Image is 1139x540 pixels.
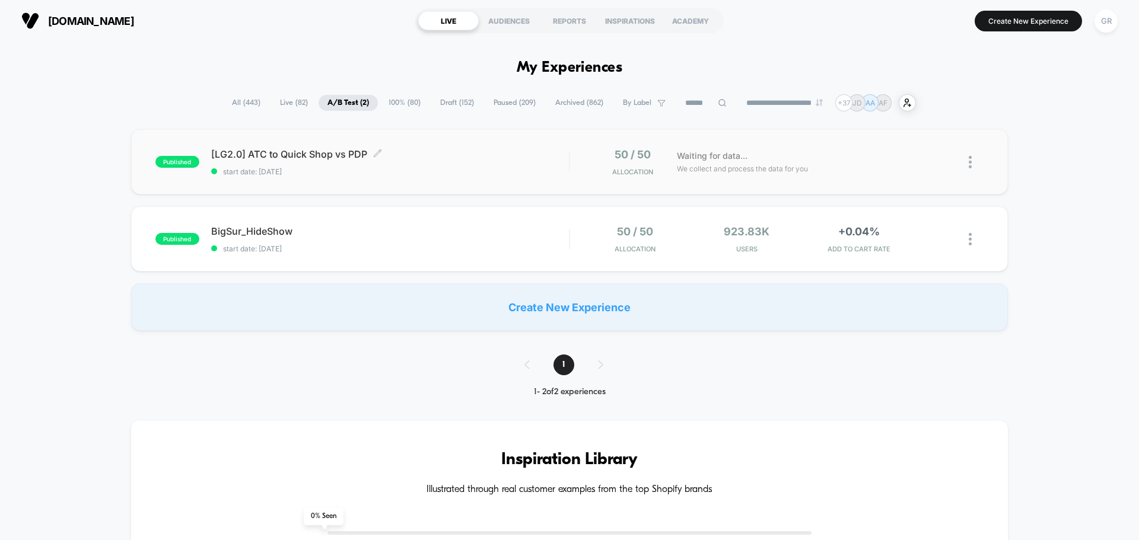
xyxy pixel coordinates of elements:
[418,11,479,30] div: LIVE
[211,225,569,237] span: BigSur_HideShow
[380,95,429,111] span: 100% ( 80 )
[615,245,656,253] span: Allocation
[816,99,823,106] img: end
[485,95,545,111] span: Paused ( 209 )
[724,225,769,238] span: 923.83k
[211,244,569,253] span: start date: [DATE]
[167,450,972,469] h3: Inspiration Library
[969,233,972,245] img: close
[21,12,39,30] img: Visually logo
[975,11,1082,31] button: Create New Experience
[223,95,269,111] span: All ( 443 )
[612,168,653,176] span: Allocation
[539,11,600,30] div: REPORTS
[431,95,483,111] span: Draft ( 152 )
[866,98,875,107] p: AA
[513,387,627,397] div: 1 - 2 of 2 experiences
[969,156,972,168] img: close
[623,98,651,107] span: By Label
[806,245,912,253] span: ADD TO CART RATE
[271,95,317,111] span: Live ( 82 )
[319,95,378,111] span: A/B Test ( 2 )
[546,95,612,111] span: Archived ( 862 )
[615,148,651,161] span: 50 / 50
[479,11,539,30] div: AUDIENCES
[835,94,852,111] div: + 37
[155,156,199,168] span: published
[304,507,343,525] span: 0 % Seen
[617,225,653,238] span: 50 / 50
[1091,9,1121,33] button: GR
[131,283,1008,331] div: Create New Experience
[677,163,808,174] span: We collect and process the data for you
[517,59,623,76] h1: My Experiences
[211,148,569,160] span: [LG2.0] ATC to Quick Shop vs PDP
[48,15,134,27] span: [DOMAIN_NAME]
[1095,9,1118,33] div: GR
[155,233,199,245] span: published
[211,167,569,176] span: start date: [DATE]
[852,98,862,107] p: JD
[167,484,972,496] h4: Illustrated through real customer examples from the top Shopify brands
[660,11,721,30] div: ACADEMY
[838,225,880,238] span: +0.04%
[600,11,660,30] div: INSPIRATIONS
[879,98,887,107] p: AF
[677,149,747,162] span: Waiting for data...
[18,11,138,30] button: [DOMAIN_NAME]
[694,245,800,253] span: Users
[553,354,574,375] span: 1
